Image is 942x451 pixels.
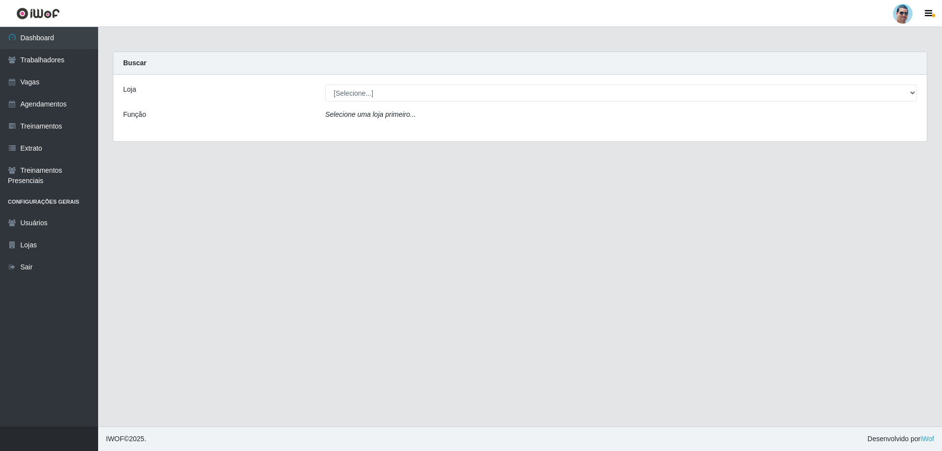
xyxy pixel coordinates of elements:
[106,435,124,443] span: IWOF
[16,7,60,20] img: CoreUI Logo
[106,434,146,444] span: © 2025 .
[123,109,146,120] label: Função
[325,110,416,118] i: Selecione uma loja primeiro...
[920,435,934,443] a: iWof
[867,434,934,444] span: Desenvolvido por
[123,59,146,67] strong: Buscar
[123,84,136,95] label: Loja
